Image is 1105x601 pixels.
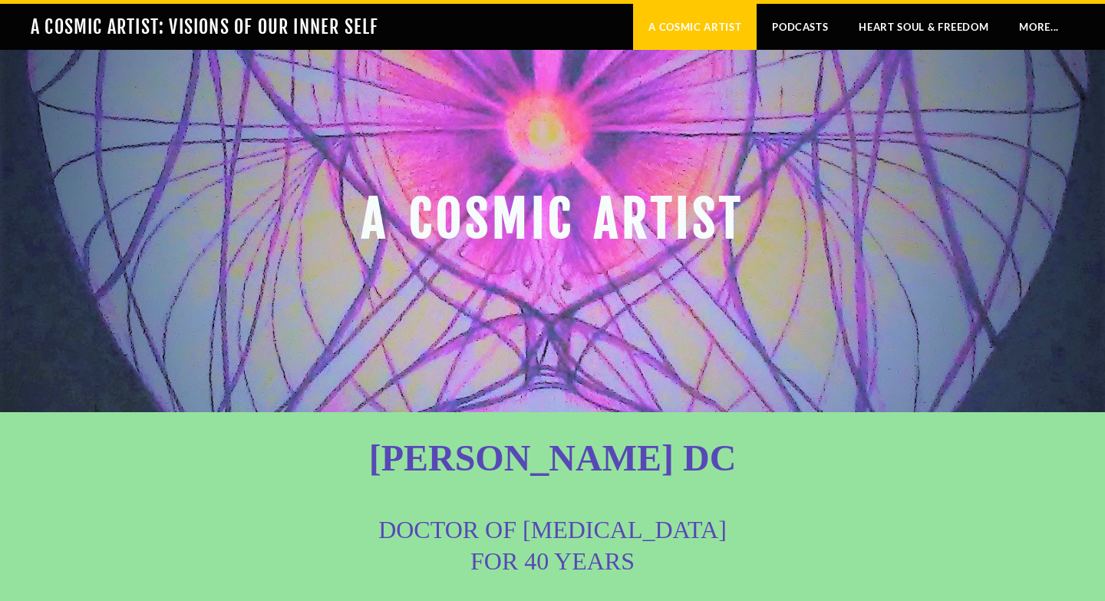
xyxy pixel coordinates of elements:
a: A COSMIC ARTIST: VISIONS OF OUR INNER SELF [31,15,378,38]
font: DOCTOR OF [MEDICAL_DATA] [378,516,727,543]
a: Podcasts [757,4,843,50]
a: A Cosmic Artist [633,4,757,50]
a: Heart Soul & Freedom [843,4,1004,50]
a: more... [1004,4,1074,50]
h2: A Cosmic Artist [184,192,921,270]
font: [PERSON_NAME] DC ​ [369,438,737,478]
